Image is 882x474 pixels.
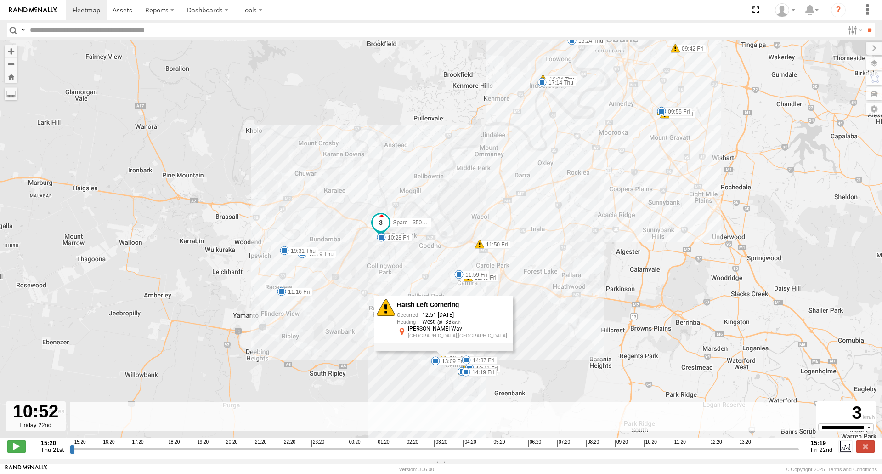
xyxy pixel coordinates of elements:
span: 03:20 [434,440,447,447]
span: 20:20 [225,440,237,447]
label: 12:40 Fri [468,274,499,282]
div: [GEOGRAPHIC_DATA],[GEOGRAPHIC_DATA] [408,333,507,338]
a: Terms and Conditions [828,467,877,472]
label: Play/Stop [7,440,26,452]
span: 01:20 [377,440,390,447]
label: 09:42 Fri [675,45,706,53]
div: Version: 306.00 [399,467,434,472]
span: 04:20 [463,440,476,447]
i: ? [831,3,846,17]
div: Marco DiBenedetto [772,3,798,17]
label: Measure [5,87,17,100]
img: rand-logo.svg [9,7,57,13]
button: Zoom out [5,57,17,70]
div: 12:51 [DATE] [397,312,507,319]
span: 05:20 [492,440,505,447]
span: 23:20 [311,440,324,447]
span: 06:20 [528,440,541,447]
label: 14:19 Fri [466,368,497,377]
label: 12:51 Fri [443,354,474,362]
span: 10:20 [644,440,657,447]
div: Harsh Left Cornering [397,301,507,308]
span: 02:20 [406,440,418,447]
span: West [422,319,435,325]
span: Fri 22nd Aug 2025 [811,446,833,453]
span: 09:20 [615,440,628,447]
div: [PERSON_NAME] Way [408,326,507,332]
label: 09:52 Fri [661,107,692,115]
label: 11:16 Fri [282,288,312,296]
span: Thu 21st Aug 2025 [41,446,64,453]
span: 15:20 [73,440,86,447]
span: 18:20 [167,440,180,447]
div: © Copyright 2025 - [786,467,877,472]
div: 3 [818,403,875,423]
label: Map Settings [866,103,882,115]
span: 12:20 [709,440,722,447]
strong: 15:19 [811,440,833,446]
button: Zoom in [5,45,17,57]
label: 14:37 Fri [466,356,497,365]
label: 10:28 Fri [381,234,412,242]
span: 11:20 [673,440,686,447]
label: 11:59 Fri [459,271,490,279]
a: Visit our Website [5,465,47,474]
span: 07:20 [557,440,570,447]
label: 17:14 Thu [542,79,576,87]
label: Search Query [19,23,27,37]
label: Search Filter Options [844,23,864,37]
span: 16:20 [102,440,115,447]
strong: 15:20 [41,440,64,446]
span: 19:20 [196,440,209,447]
label: 09:52 Fri [665,110,695,119]
span: 13:20 [738,440,751,447]
label: 13:09 Fri [435,357,466,365]
label: 09:55 Fri [661,108,692,116]
button: Zoom Home [5,70,17,83]
span: 21:20 [254,440,266,447]
label: 11:50 Fri [480,240,510,249]
span: 22:20 [283,440,295,447]
span: 33 [435,319,461,325]
label: Close [856,440,875,452]
span: 00:20 [348,440,361,447]
span: 17:20 [131,440,144,447]
label: 15:24 Thu [572,37,606,45]
span: 08:20 [586,440,599,447]
label: 19:19 Thu [302,250,336,258]
label: 19:31 Thu [284,247,318,255]
span: Spare - 350FB3 [393,219,432,225]
label: 16:24 Thu [543,75,577,84]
